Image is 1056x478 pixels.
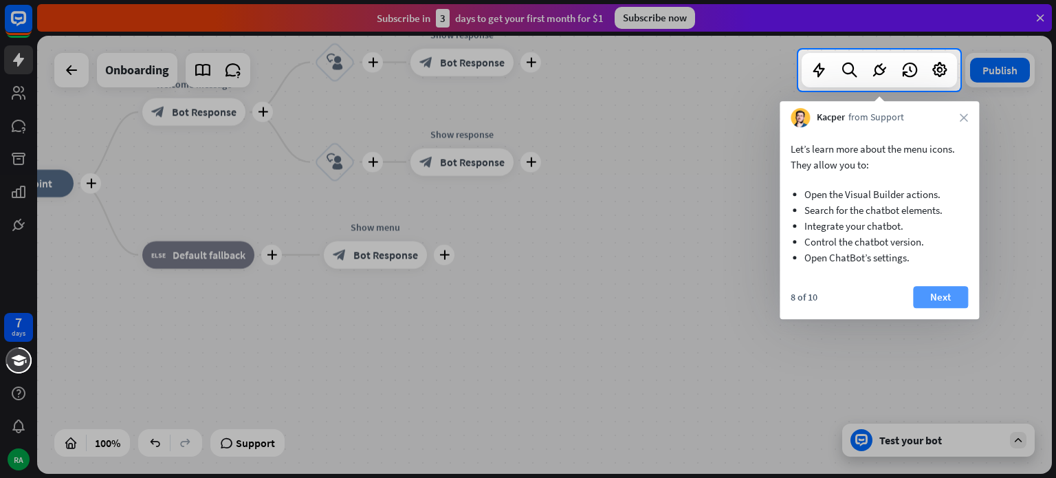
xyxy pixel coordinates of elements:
[913,286,968,308] button: Next
[11,6,52,47] button: Open LiveChat chat widget
[804,218,954,234] li: Integrate your chatbot.
[804,186,954,202] li: Open the Visual Builder actions.
[804,234,954,250] li: Control the chatbot version.
[960,113,968,122] i: close
[817,111,845,124] span: Kacper
[791,141,968,173] p: Let’s learn more about the menu icons. They allow you to:
[804,250,954,265] li: Open ChatBot’s settings.
[804,202,954,218] li: Search for the chatbot elements.
[791,291,817,303] div: 8 of 10
[848,111,904,124] span: from Support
